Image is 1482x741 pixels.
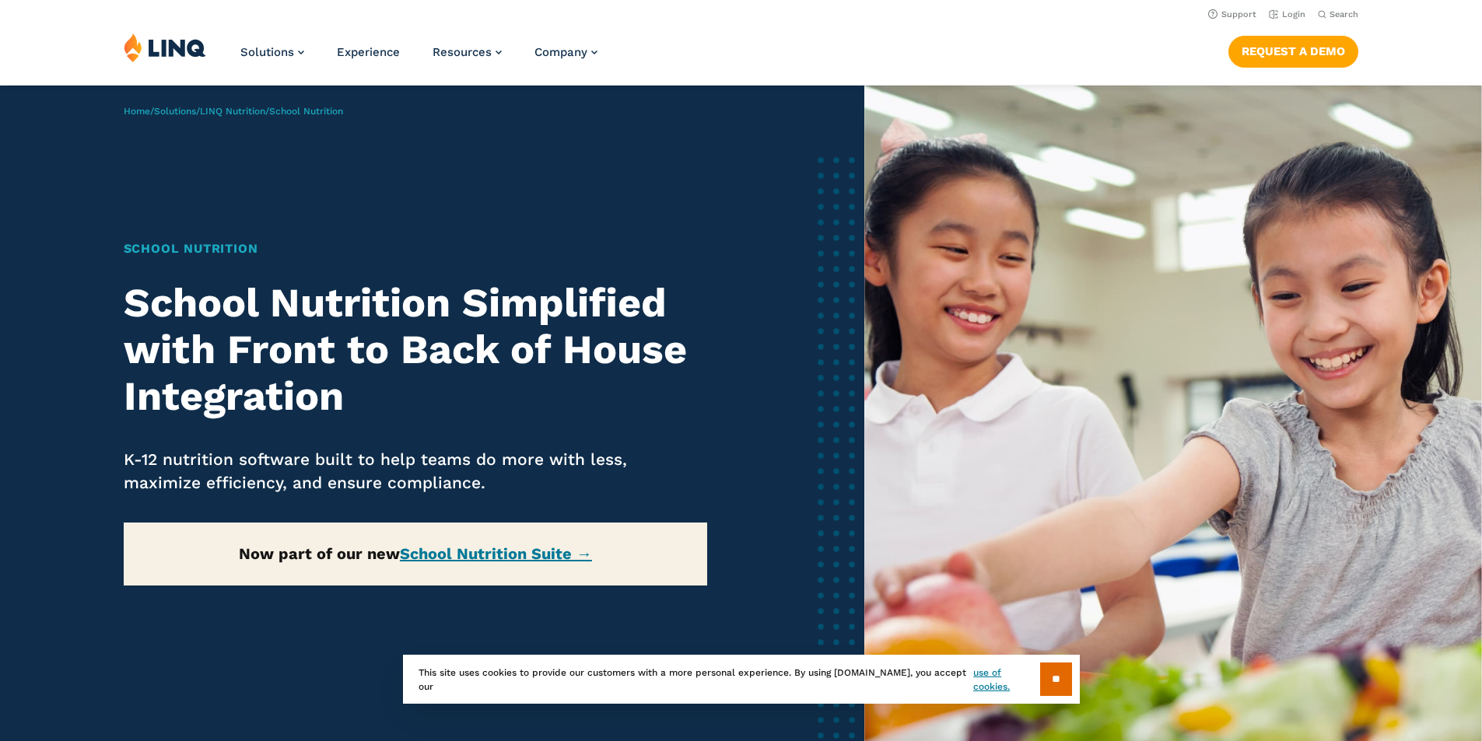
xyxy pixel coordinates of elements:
[534,45,587,59] span: Company
[124,33,206,62] img: LINQ | K‑12 Software
[433,45,492,59] span: Resources
[534,45,597,59] a: Company
[124,448,708,495] p: K-12 nutrition software built to help teams do more with less, maximize efficiency, and ensure co...
[433,45,502,59] a: Resources
[124,106,150,117] a: Home
[1330,9,1358,19] span: Search
[240,45,294,59] span: Solutions
[403,655,1080,704] div: This site uses cookies to provide our customers with a more personal experience. By using [DOMAIN...
[1208,9,1256,19] a: Support
[240,45,304,59] a: Solutions
[973,666,1039,694] a: use of cookies.
[239,544,592,563] strong: Now part of our new
[124,106,343,117] span: / / /
[124,280,708,419] h2: School Nutrition Simplified with Front to Back of House Integration
[200,106,265,117] a: LINQ Nutrition
[269,106,343,117] span: School Nutrition
[154,106,196,117] a: Solutions
[400,544,592,563] a: School Nutrition Suite →
[1228,36,1358,67] a: Request a Demo
[1269,9,1305,19] a: Login
[337,45,400,59] a: Experience
[240,33,597,84] nav: Primary Navigation
[1318,9,1358,20] button: Open Search Bar
[124,239,708,258] h1: School Nutrition
[1228,33,1358,67] nav: Button Navigation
